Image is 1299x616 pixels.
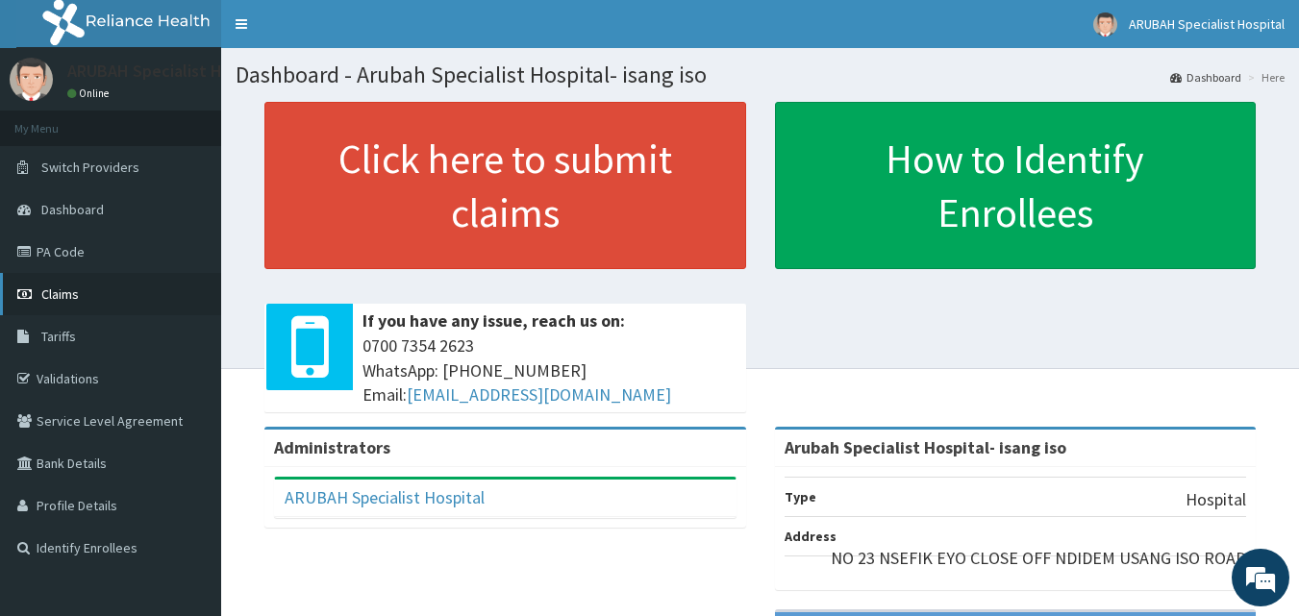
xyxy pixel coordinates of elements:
[236,62,1285,87] h1: Dashboard - Arubah Specialist Hospital- isang iso
[1129,15,1285,33] span: ARUBAH Specialist Hospital
[785,436,1066,458] strong: Arubah Specialist Hospital- isang iso
[775,102,1257,269] a: How to Identify Enrollees
[1243,69,1285,86] li: Here
[785,488,816,505] b: Type
[831,546,1246,571] p: NO 23 NSEFIK EYO CLOSE OFF NDIDEM USANG ISO ROAD
[362,309,625,332] b: If you have any issue, reach us on:
[264,102,746,269] a: Click here to submit claims
[67,62,274,80] p: ARUBAH Specialist Hospital
[41,201,104,218] span: Dashboard
[407,383,671,406] a: [EMAIL_ADDRESS][DOMAIN_NAME]
[274,436,390,458] b: Administrators
[67,86,113,100] a: Online
[41,328,76,345] span: Tariffs
[41,159,139,176] span: Switch Providers
[362,333,737,407] span: 0700 7354 2623 WhatsApp: [PHONE_NUMBER] Email:
[10,58,53,101] img: User Image
[785,528,837,545] b: Address
[285,486,485,508] a: ARUBAH Specialist Hospital
[1170,69,1241,86] a: Dashboard
[41,285,79,303] span: Claims
[1093,12,1117,37] img: User Image
[1186,487,1246,512] p: Hospital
